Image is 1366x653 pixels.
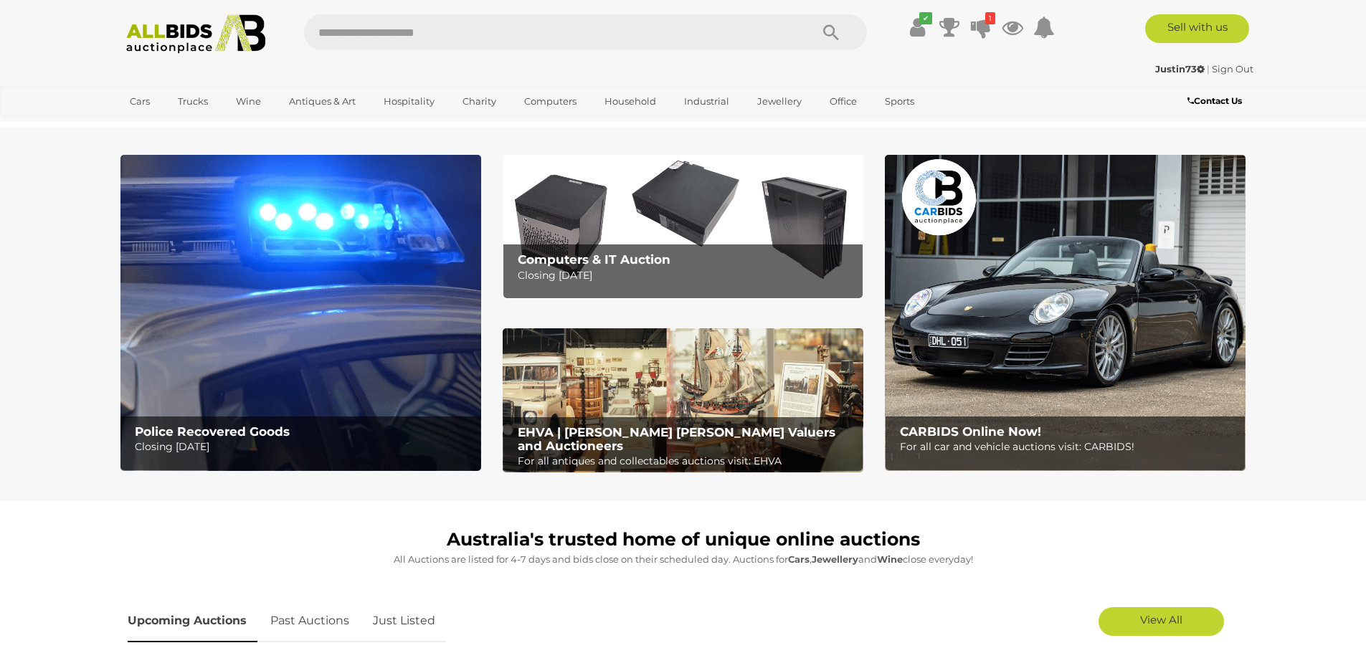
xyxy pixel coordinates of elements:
b: Computers & IT Auction [518,252,670,267]
i: 1 [985,12,995,24]
a: Cars [120,90,159,113]
a: Industrial [675,90,739,113]
p: For all antiques and collectables auctions visit: EHVA [518,452,855,470]
a: Past Auctions [260,600,360,642]
a: Justin73 [1155,63,1207,75]
b: Contact Us [1187,95,1242,106]
a: 1 [970,14,992,40]
strong: Wine [877,553,903,565]
a: Jewellery [748,90,811,113]
a: Upcoming Auctions [128,600,257,642]
strong: Cars [788,553,810,565]
a: Charity [453,90,506,113]
h1: Australia's trusted home of unique online auctions [128,530,1239,550]
a: Household [595,90,665,113]
img: CARBIDS Online Now! [885,155,1246,471]
strong: Justin73 [1155,63,1205,75]
a: Wine [227,90,270,113]
a: EHVA | Evans Hastings Valuers and Auctioneers EHVA | [PERSON_NAME] [PERSON_NAME] Valuers and Auct... [503,328,863,473]
a: [GEOGRAPHIC_DATA] [120,113,241,137]
a: Sign Out [1212,63,1253,75]
img: Police Recovered Goods [120,155,481,471]
a: Hospitality [374,90,444,113]
img: Allbids.com.au [118,14,274,54]
a: Antiques & Art [280,90,365,113]
p: All Auctions are listed for 4-7 days and bids close on their scheduled day. Auctions for , and cl... [128,551,1239,568]
a: ✔ [907,14,929,40]
i: ✔ [919,12,932,24]
strong: Jewellery [812,553,858,565]
p: Closing [DATE] [135,438,473,456]
b: EHVA | [PERSON_NAME] [PERSON_NAME] Valuers and Auctioneers [518,425,835,453]
a: View All [1099,607,1224,636]
button: Search [795,14,867,50]
a: Sell with us [1145,14,1249,43]
a: CARBIDS Online Now! CARBIDS Online Now! For all car and vehicle auctions visit: CARBIDS! [885,155,1246,471]
img: EHVA | Evans Hastings Valuers and Auctioneers [503,328,863,473]
span: | [1207,63,1210,75]
b: CARBIDS Online Now! [900,424,1041,439]
a: Office [820,90,866,113]
p: Closing [DATE] [518,267,855,285]
a: Trucks [169,90,217,113]
a: Sports [876,90,924,113]
a: Computers [515,90,586,113]
span: View All [1140,613,1182,626]
p: For all car and vehicle auctions visit: CARBIDS! [900,438,1238,456]
a: Computers & IT Auction Computers & IT Auction Closing [DATE] [503,155,863,299]
b: Police Recovered Goods [135,424,290,439]
a: Just Listed [362,600,446,642]
img: Computers & IT Auction [503,155,863,299]
a: Contact Us [1187,93,1246,109]
a: Police Recovered Goods Police Recovered Goods Closing [DATE] [120,155,481,471]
